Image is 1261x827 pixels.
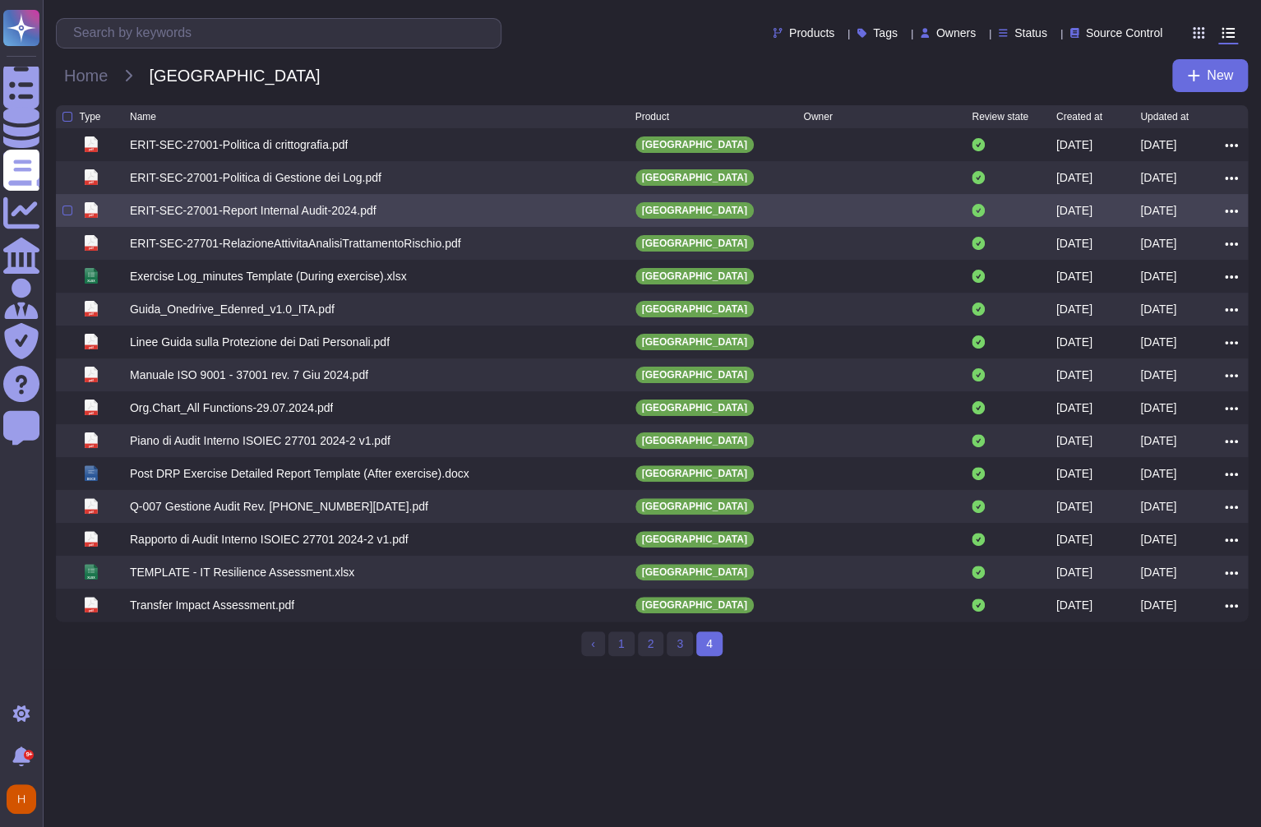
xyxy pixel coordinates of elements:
[873,27,898,39] span: Tags
[696,631,723,656] span: 4
[141,63,328,88] span: [GEOGRAPHIC_DATA]
[1056,531,1092,547] div: [DATE]
[642,206,747,215] p: [GEOGRAPHIC_DATA]
[65,19,501,48] input: Search by keywords
[56,63,116,88] span: Home
[130,465,469,482] div: Post DRP Exercise Detailed Report Template (After exercise).docx
[1140,136,1176,153] div: [DATE]
[130,432,390,449] div: Piano di Audit Interno ISOIEC 27701 2024-2 v1.pdf
[642,238,747,248] p: [GEOGRAPHIC_DATA]
[608,631,635,656] a: 1
[642,436,747,446] p: [GEOGRAPHIC_DATA]
[642,600,747,610] p: [GEOGRAPHIC_DATA]
[1056,367,1092,383] div: [DATE]
[1056,334,1092,350] div: [DATE]
[1140,400,1176,416] div: [DATE]
[642,271,747,281] p: [GEOGRAPHIC_DATA]
[3,781,48,817] button: user
[972,112,1028,122] span: Review state
[1140,498,1176,515] div: [DATE]
[1140,112,1189,122] span: Updated at
[1056,400,1092,416] div: [DATE]
[1140,235,1176,252] div: [DATE]
[1056,301,1092,317] div: [DATE]
[1056,235,1092,252] div: [DATE]
[1140,367,1176,383] div: [DATE]
[130,367,368,383] div: Manuale ISO 9001 - 37001 rev. 7 Giu 2024.pdf
[591,637,595,650] span: ‹
[1140,564,1176,580] div: [DATE]
[1056,112,1102,122] span: Created at
[130,498,428,515] div: Q-007 Gestione Audit Rev. [PHONE_NUMBER][DATE].pdf
[642,140,747,150] p: [GEOGRAPHIC_DATA]
[1140,597,1176,613] div: [DATE]
[130,531,409,547] div: Rapporto di Audit Interno ISOIEC 27701 2024-2 v1.pdf
[1056,136,1092,153] div: [DATE]
[1056,564,1092,580] div: [DATE]
[1140,202,1176,219] div: [DATE]
[24,750,34,760] div: 9+
[635,112,669,122] span: Product
[79,112,100,122] span: Type
[1140,334,1176,350] div: [DATE]
[1086,27,1162,39] span: Source Control
[1014,27,1047,39] span: Status
[130,235,461,252] div: ERIT-SEC-27701-RelazioneAttivitaAnalisiTrattamentoRischio.pdf
[789,27,834,39] span: Products
[642,403,747,413] p: [GEOGRAPHIC_DATA]
[1140,465,1176,482] div: [DATE]
[642,534,747,544] p: [GEOGRAPHIC_DATA]
[1056,498,1092,515] div: [DATE]
[130,564,354,580] div: TEMPLATE - IT Resilience Assessment.xlsx
[1140,531,1176,547] div: [DATE]
[803,112,832,122] span: Owner
[130,301,335,317] div: Guida_Onedrive_Edenred_v1.0_ITA.pdf
[642,337,747,347] p: [GEOGRAPHIC_DATA]
[7,784,36,814] img: user
[1056,432,1092,449] div: [DATE]
[667,631,693,656] a: 3
[1056,202,1092,219] div: [DATE]
[642,173,747,182] p: [GEOGRAPHIC_DATA]
[130,400,333,416] div: Org.Chart_All Functions-29.07.2024.pdf
[1140,169,1176,186] div: [DATE]
[1056,465,1092,482] div: [DATE]
[1140,432,1176,449] div: [DATE]
[642,370,747,380] p: [GEOGRAPHIC_DATA]
[1056,597,1092,613] div: [DATE]
[642,567,747,577] p: [GEOGRAPHIC_DATA]
[130,169,381,186] div: ERIT-SEC-27001-Politica di Gestione dei Log.pdf
[1056,268,1092,284] div: [DATE]
[1140,301,1176,317] div: [DATE]
[642,501,747,511] p: [GEOGRAPHIC_DATA]
[642,304,747,314] p: [GEOGRAPHIC_DATA]
[130,268,407,284] div: Exercise Log_minutes Template (During exercise).xlsx
[642,469,747,478] p: [GEOGRAPHIC_DATA]
[1172,59,1248,92] button: New
[1207,69,1233,82] span: New
[638,631,664,656] a: 2
[130,334,390,350] div: Linee Guida sulla Protezione dei Dati Personali.pdf
[936,27,976,39] span: Owners
[130,597,294,613] div: Transfer Impact Assessment.pdf
[130,112,156,122] span: Name
[1140,268,1176,284] div: [DATE]
[130,136,348,153] div: ERIT-SEC-27001-Politica di crittografia.pdf
[1056,169,1092,186] div: [DATE]
[130,202,376,219] div: ERIT-SEC-27001-Report Internal Audit-2024.pdf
